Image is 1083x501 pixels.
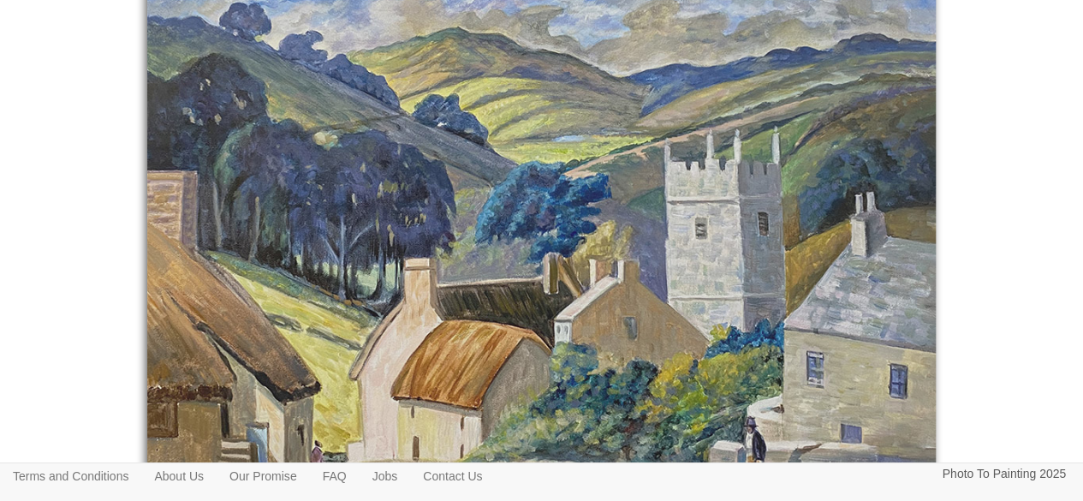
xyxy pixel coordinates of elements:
[942,463,1066,485] p: Photo To Painting 2025
[360,463,411,489] a: Jobs
[141,463,217,489] a: About Us
[217,463,310,489] a: Our Promise
[310,463,360,489] a: FAQ
[410,463,495,489] a: Contact Us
